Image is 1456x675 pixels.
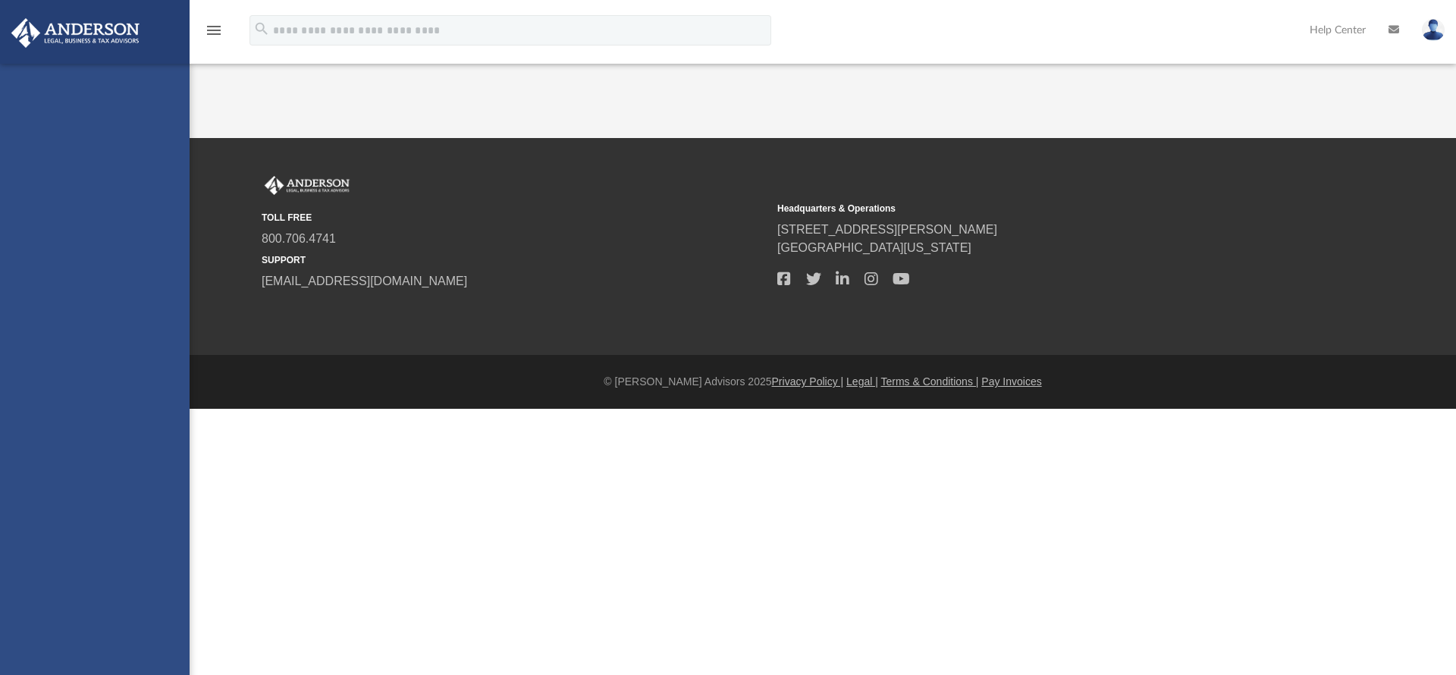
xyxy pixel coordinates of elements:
a: 800.706.4741 [262,232,336,245]
i: search [253,20,270,37]
a: Pay Invoices [981,375,1041,388]
img: Anderson Advisors Platinum Portal [7,18,144,48]
a: [STREET_ADDRESS][PERSON_NAME] [777,223,997,236]
img: Anderson Advisors Platinum Portal [262,176,353,196]
small: TOLL FREE [262,211,767,224]
a: menu [205,29,223,39]
a: [EMAIL_ADDRESS][DOMAIN_NAME] [262,275,467,287]
div: © [PERSON_NAME] Advisors 2025 [190,374,1456,390]
a: Terms & Conditions | [881,375,979,388]
img: User Pic [1422,19,1445,41]
small: Headquarters & Operations [777,202,1282,215]
a: [GEOGRAPHIC_DATA][US_STATE] [777,241,971,254]
a: Privacy Policy | [772,375,844,388]
small: SUPPORT [262,253,767,267]
i: menu [205,21,223,39]
a: Legal | [846,375,878,388]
